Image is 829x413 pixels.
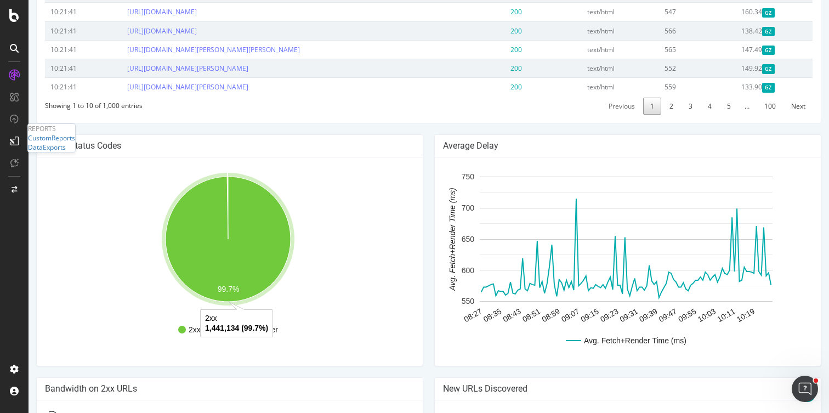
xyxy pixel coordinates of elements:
[433,297,446,306] text: 550
[433,235,446,244] text: 650
[414,383,784,394] h4: New URLs Discovered
[433,173,446,182] text: 750
[16,166,382,358] svg: A chart.
[634,98,652,115] a: 2
[99,7,168,16] a: [URL][DOMAIN_NAME]
[648,307,669,324] text: 09:55
[553,2,630,21] td: text/html
[570,307,592,324] text: 09:23
[99,45,271,54] a: [URL][DOMAIN_NAME][PERSON_NAME][PERSON_NAME]
[28,143,66,152] a: DataExports
[482,7,493,16] span: 200
[553,40,630,59] td: text/html
[729,98,754,115] a: 100
[553,21,630,40] td: text/html
[99,26,168,36] a: [URL][DOMAIN_NAME]
[555,336,658,345] text: Avg. Fetch+Render Time (ms)
[16,2,93,21] td: 10:21:41
[707,307,728,324] text: 10:19
[553,59,630,77] td: text/html
[99,82,220,92] a: [URL][DOMAIN_NAME][PERSON_NAME]
[573,98,614,115] a: Previous
[707,77,784,96] td: 133.90
[691,98,709,115] a: 5
[631,40,707,59] td: 565
[482,26,493,36] span: 200
[551,307,572,324] text: 09:15
[177,324,240,332] text: 1,441,134 (99.7%)
[512,307,533,324] text: 08:59
[629,307,650,324] text: 09:47
[631,2,707,21] td: 547
[482,82,493,92] span: 200
[734,83,746,92] span: Gzipped Content
[16,140,386,151] h4: HTTP Status Codes
[28,133,75,143] a: CustomReports
[615,98,633,115] a: 1
[16,96,114,110] div: Showing 1 to 10 of 1,000 entries
[707,40,784,59] td: 147.49
[16,21,93,40] td: 10:21:41
[707,2,784,21] td: 160.34
[189,285,211,293] text: 99.7%
[473,307,494,324] text: 08:43
[707,59,784,77] td: 149.92
[792,376,818,402] iframe: Intercom live chat
[668,307,689,324] text: 10:03
[709,101,728,111] span: …
[434,307,455,324] text: 08:27
[734,46,746,55] span: Gzipped Content
[482,64,493,73] span: 200
[16,383,386,394] h4: Bandwidth on 2xx URLs
[433,203,446,212] text: 700
[707,21,784,40] td: 138.42
[16,40,93,59] td: 10:21:41
[492,307,514,324] text: 08:51
[453,307,475,324] text: 08:35
[482,45,493,54] span: 200
[16,59,93,77] td: 10:21:41
[631,59,707,77] td: 552
[631,77,707,96] td: 559
[590,307,611,324] text: 09:31
[756,98,784,115] a: Next
[99,64,220,73] a: [URL][DOMAIN_NAME][PERSON_NAME]
[414,166,780,358] svg: A chart.
[609,307,631,324] text: 09:39
[531,307,553,324] text: 09:07
[160,325,172,334] text: 2xx
[734,27,746,36] span: Gzipped Content
[433,266,446,275] text: 600
[653,98,671,115] a: 3
[553,77,630,96] td: text/html
[734,8,746,18] span: Gzipped Content
[28,124,75,133] div: Reports
[419,188,428,291] text: Avg. Fetch+Render Time (ms)
[16,77,93,96] td: 10:21:41
[672,98,690,115] a: 4
[687,307,708,324] text: 10:11
[414,140,784,151] h4: Average Delay
[177,314,189,323] text: 2xx
[734,64,746,73] span: Gzipped Content
[631,21,707,40] td: 566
